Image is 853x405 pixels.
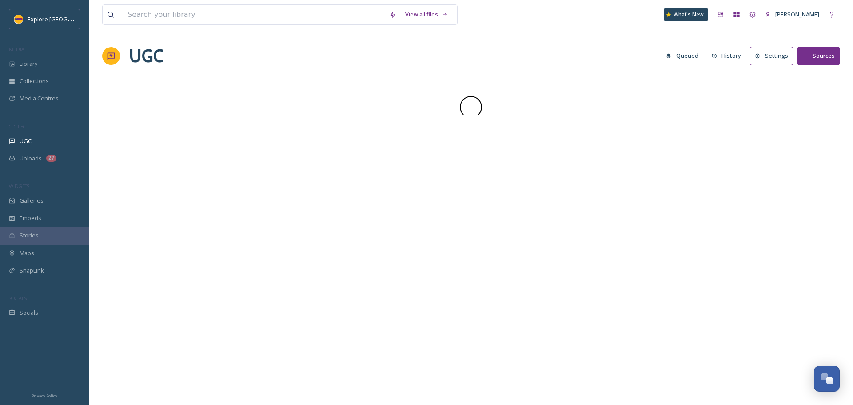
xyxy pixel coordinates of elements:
span: UGC [20,137,32,145]
button: Open Chat [814,366,840,392]
span: Stories [20,231,39,240]
span: Library [20,60,37,68]
span: Collections [20,77,49,85]
span: SnapLink [20,266,44,275]
button: Settings [750,47,793,65]
span: Privacy Policy [32,393,57,399]
span: Media Centres [20,94,59,103]
button: History [707,47,746,64]
a: UGC [129,43,163,69]
span: Maps [20,249,34,257]
input: Search your library [123,5,385,24]
button: Sources [797,47,840,65]
span: Uploads [20,154,42,163]
a: Privacy Policy [32,390,57,401]
span: [PERSON_NAME] [775,10,819,18]
span: WIDGETS [9,183,29,189]
a: History [707,47,750,64]
a: Settings [750,47,797,65]
button: Queued [662,47,703,64]
span: Galleries [20,196,44,205]
span: Socials [20,309,38,317]
div: 27 [46,155,56,162]
span: MEDIA [9,46,24,52]
img: Butte%20County%20logo.png [14,15,23,24]
span: COLLECT [9,123,28,130]
a: Queued [662,47,707,64]
a: [PERSON_NAME] [761,6,824,23]
a: View all files [401,6,453,23]
span: SOCIALS [9,295,27,301]
span: Embeds [20,214,41,222]
span: Explore [GEOGRAPHIC_DATA] [28,15,106,23]
a: What's New [664,8,708,21]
